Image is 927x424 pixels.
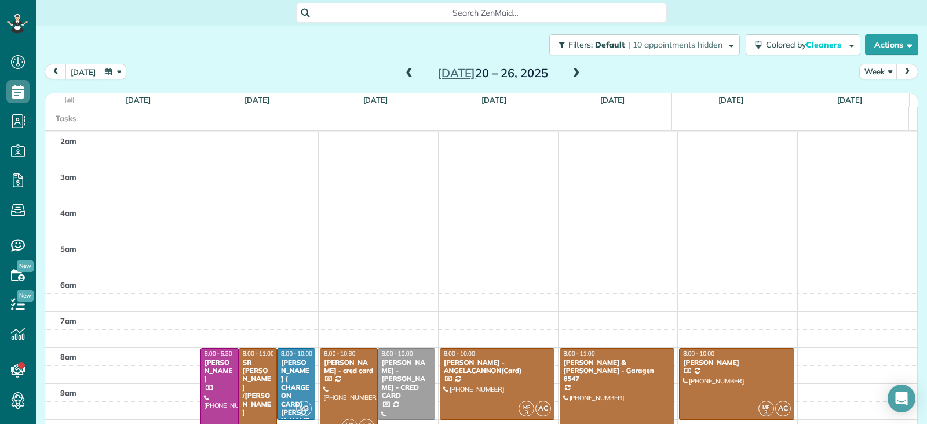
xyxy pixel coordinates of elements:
span: Filters: [568,39,593,50]
span: 8:00 - 10:00 [382,350,413,357]
a: [DATE] [126,95,151,104]
small: 3 [759,407,773,418]
span: AC [535,401,551,416]
div: [PERSON_NAME] [683,358,791,367]
span: 2am [60,136,76,146]
span: [DATE] [437,66,476,80]
span: MF [762,404,769,410]
span: 8:00 - 11:00 [243,350,274,357]
span: AC [775,401,791,416]
span: New [17,260,34,272]
div: [PERSON_NAME] [204,358,235,383]
span: 4am [60,208,76,218]
button: Actions [865,34,918,55]
div: SR [PERSON_NAME] /[PERSON_NAME] [242,358,273,417]
span: Tasks [56,114,76,123]
span: M3 [296,401,312,416]
span: Colored by [766,39,845,50]
span: New [17,290,34,302]
span: 8:00 - 10:00 [281,350,312,357]
button: Colored byCleaners [746,34,860,55]
a: [DATE] [600,95,625,104]
h2: 20 – 26, 2025 [420,67,565,79]
button: Filters: Default | 10 appointments hidden [549,34,740,55]
a: [DATE] [481,95,506,104]
span: 9am [60,388,76,397]
span: 6am [60,280,76,289]
span: 8:00 - 10:00 [683,350,714,357]
small: 3 [519,407,534,418]
span: 3am [60,172,76,182]
span: 8:00 - 10:00 [444,350,475,357]
span: Default [595,39,626,50]
span: 8:00 - 11:00 [564,350,595,357]
span: 5am [60,244,76,253]
span: 8:00 - 10:30 [324,350,355,357]
span: 8:00 - 5:30 [205,350,232,357]
a: [DATE] [244,95,269,104]
button: Week [859,64,897,79]
a: [DATE] [718,95,743,104]
button: next [896,64,918,79]
div: [PERSON_NAME] - ANGELACANNON(Card) [443,358,552,375]
div: [PERSON_NAME] & [PERSON_NAME] - Garagen 6547 [563,358,671,383]
div: [PERSON_NAME] - cred card [323,358,374,375]
span: MF [523,404,530,410]
a: [DATE] [363,95,388,104]
div: Open Intercom Messenger [888,385,915,412]
button: prev [45,64,67,79]
button: [DATE] [65,64,101,79]
span: 8am [60,352,76,361]
a: [DATE] [837,95,862,104]
span: 7am [60,316,76,325]
span: Cleaners [806,39,843,50]
span: | 10 appointments hidden [628,39,722,50]
div: [PERSON_NAME] -[PERSON_NAME] - CRED CARD [381,358,432,400]
a: Filters: Default | 10 appointments hidden [543,34,740,55]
